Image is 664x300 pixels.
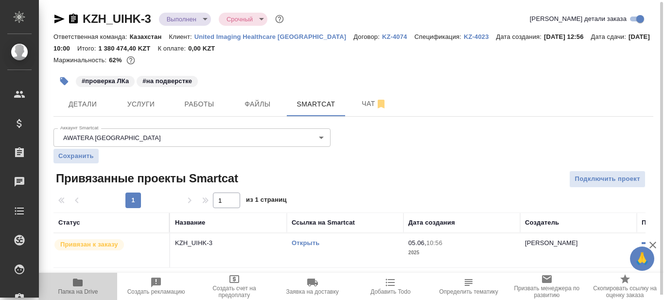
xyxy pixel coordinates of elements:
span: Сохранить [58,151,94,161]
div: Выполнен [219,13,267,26]
a: KZ-4074 [382,32,415,40]
a: Открыть [292,239,319,247]
span: Привязанные проекты Smartcat [53,171,238,186]
span: Создать счет на предоплату [201,285,268,299]
button: Создать счет на предоплату [195,273,274,300]
div: Название [175,218,205,228]
button: Выполнен [164,15,199,23]
div: Ссылка на Smartcat [292,218,355,228]
span: Услуги [118,98,164,110]
span: Призвать менеджера по развитию [514,285,580,299]
p: Клиент: [169,33,194,40]
span: Добавить Todo [370,288,410,295]
span: Подключить проект [575,174,640,185]
span: Папка на Drive [58,288,98,295]
a: KZH_UIHK-3 [83,12,151,25]
button: 🙏 [630,247,654,271]
p: Спецификация: [414,33,463,40]
p: 05.06, [408,239,426,247]
button: Скопировать ссылку на оценку заказа [586,273,664,300]
p: К оплате: [157,45,188,52]
span: Заявка на доставку [286,288,338,295]
button: Срочный [224,15,256,23]
p: Ответственная команда: [53,33,130,40]
p: Договор: [353,33,382,40]
button: Скопировать ссылку [68,13,79,25]
p: Дата сдачи: [591,33,629,40]
p: 10:56 [426,239,442,247]
button: Доп статусы указывают на важность/срочность заказа [273,13,286,25]
span: Работы [176,98,223,110]
p: 2025 [408,248,515,258]
span: Детали [59,98,106,110]
span: Создать рекламацию [127,288,185,295]
p: 0,00 KZT [188,45,222,52]
button: Сохранить [53,149,99,163]
p: KZ-4023 [464,33,496,40]
p: Дата создания: [496,33,544,40]
p: [DATE] 12:56 [544,33,591,40]
p: Казахстан [130,33,169,40]
p: KZ-4074 [382,33,415,40]
button: Папка на Drive [39,273,117,300]
p: Маржинальность: [53,56,109,64]
p: #проверка ЛКа [82,76,129,86]
span: Определить тематику [439,288,498,295]
div: Выполнен [159,13,211,26]
span: Smartcat [293,98,339,110]
p: #на подверстке [142,76,192,86]
button: Скопировать ссылку для ЯМессенджера [53,13,65,25]
svg: Отписаться [375,98,387,110]
span: Скопировать ссылку на оценку заказа [592,285,658,299]
a: United Imaging Healthcare [GEOGRAPHIC_DATA] [194,32,353,40]
p: Привязан к заказу [60,240,118,249]
p: [PERSON_NAME] [525,239,578,247]
span: Чат [351,98,398,110]
span: 🙏 [634,248,650,269]
span: из 1 страниц [246,194,287,208]
p: 1 380 474,40 KZT [98,45,157,52]
button: Определить тематику [430,273,508,300]
span: [PERSON_NAME] детали заказа [530,14,627,24]
p: 62% [109,56,124,64]
p: United Imaging Healthcare [GEOGRAPHIC_DATA] [194,33,353,40]
div: Дата создания [408,218,455,228]
div: AWATERA [GEOGRAPHIC_DATA] [53,128,331,147]
button: Подключить проект [569,171,646,188]
button: Заявка на доставку [273,273,351,300]
p: KZH_UIHK-3 [175,238,282,248]
button: Призвать менеджера по развитию [508,273,586,300]
p: Итого: [77,45,98,52]
button: Добавить Todo [351,273,430,300]
div: Статус [58,218,80,228]
a: KZ-4023 [464,32,496,40]
button: Добавить тэг [53,71,75,92]
span: на подверстке [136,76,199,85]
button: Создать рекламацию [117,273,195,300]
div: Создатель [525,218,559,228]
button: 68293.66 RUB; [124,54,137,67]
span: проверка ЛКа [75,76,136,85]
button: AWATERA [GEOGRAPHIC_DATA] [60,134,164,142]
span: Файлы [234,98,281,110]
